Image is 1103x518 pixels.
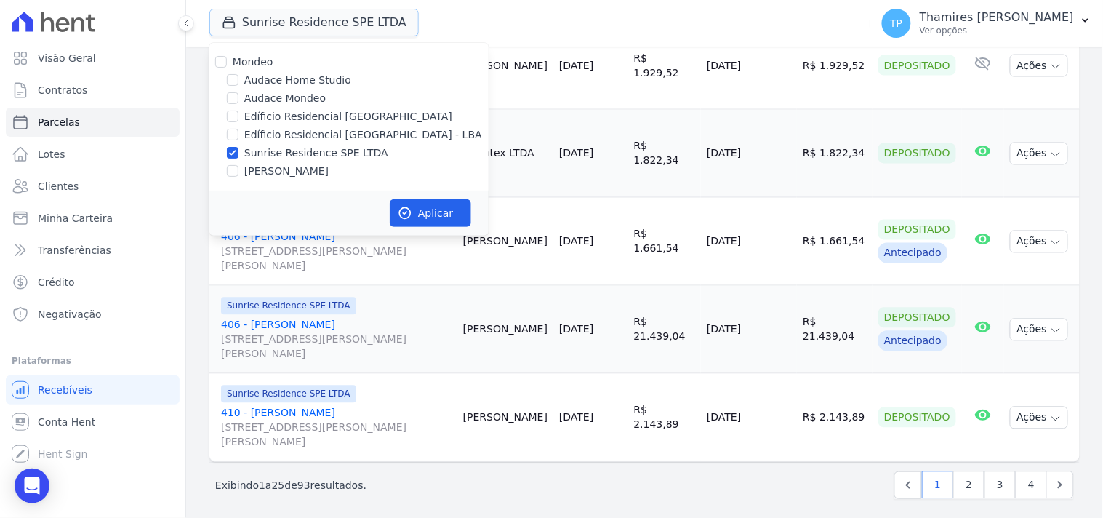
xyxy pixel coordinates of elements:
td: R$ 2.143,89 [627,374,701,462]
a: Crédito [6,268,180,297]
span: 25 [272,479,285,491]
a: 406 - [PERSON_NAME][STREET_ADDRESS][PERSON_NAME][PERSON_NAME] [221,318,452,362]
div: Antecipado [878,243,947,263]
button: Ações [1010,143,1068,165]
a: Negativação [6,300,180,329]
span: TP [890,18,902,28]
a: [DATE] [559,324,593,335]
label: Mondeo [233,56,273,68]
span: Negativação [38,307,102,322]
span: Conta Hent [38,415,95,429]
p: Thamires [PERSON_NAME] [920,10,1074,25]
td: R$ 21.439,04 [627,286,701,374]
a: Recebíveis [6,375,180,405]
td: [DATE] [701,110,797,198]
a: Visão Geral [6,44,180,73]
td: R$ 1.822,34 [797,110,873,198]
p: Ver opções [920,25,1074,36]
td: [DATE] [701,22,797,110]
span: Parcelas [38,115,80,129]
span: [STREET_ADDRESS][PERSON_NAME][PERSON_NAME] [221,421,452,450]
span: Contratos [38,83,87,97]
button: Sunrise Residence SPE LTDA [209,9,419,36]
a: Minha Carteira [6,204,180,233]
td: Dimatex LTDA [457,110,553,198]
div: Depositado [878,55,956,76]
span: Sunrise Residence SPE LTDA [221,298,356,315]
td: [PERSON_NAME] [457,374,553,462]
button: Aplicar [390,199,471,227]
td: [PERSON_NAME] [457,198,553,286]
a: [DATE] [559,236,593,247]
td: [PERSON_NAME] [457,22,553,110]
a: [DATE] [559,148,593,159]
a: [DATE] [559,412,593,423]
a: Parcelas [6,108,180,137]
label: Audace Home Studio [244,73,351,88]
a: Previous [894,471,922,499]
button: Ações [1010,231,1068,253]
td: [DATE] [701,198,797,286]
td: R$ 1.929,52 [797,22,873,110]
label: [PERSON_NAME] [244,164,329,179]
a: Conta Hent [6,407,180,437]
a: Contratos [6,76,180,105]
span: Sunrise Residence SPE LTDA [221,386,356,403]
td: [DATE] [701,374,797,462]
span: 93 [297,479,310,491]
a: Lotes [6,140,180,169]
a: 406 - [PERSON_NAME][STREET_ADDRESS][PERSON_NAME][PERSON_NAME] [221,230,452,274]
a: 410 - [PERSON_NAME][STREET_ADDRESS][PERSON_NAME][PERSON_NAME] [221,406,452,450]
span: 1 [259,479,265,491]
a: 4 [1016,471,1047,499]
button: Ações [1010,55,1068,77]
a: [DATE] [559,60,593,71]
div: Depositado [878,308,956,328]
span: [STREET_ADDRESS][PERSON_NAME][PERSON_NAME] [221,244,452,274]
div: Plataformas [12,352,174,370]
span: Transferências [38,243,111,258]
div: Open Intercom Messenger [15,469,49,503]
td: R$ 1.929,52 [627,22,701,110]
a: Transferências [6,236,180,265]
label: Edíficio Residencial [GEOGRAPHIC_DATA] [244,109,452,124]
span: Crédito [38,275,75,290]
span: Recebíveis [38,383,92,397]
div: Antecipado [878,331,947,351]
p: Exibindo a de resultados. [215,478,366,493]
label: Sunrise Residence SPE LTDA [244,146,388,161]
div: Depositado [878,407,956,428]
span: Clientes [38,179,79,194]
div: Depositado [878,143,956,164]
a: 3 [984,471,1016,499]
button: Ações [1010,407,1068,429]
span: Visão Geral [38,51,96,65]
td: [PERSON_NAME] [457,286,553,374]
button: TP Thamires [PERSON_NAME] Ver opções [870,3,1103,44]
span: Lotes [38,147,65,162]
td: R$ 21.439,04 [797,286,873,374]
label: Audace Mondeo [244,91,326,106]
a: Clientes [6,172,180,201]
td: [DATE] [701,286,797,374]
span: Minha Carteira [38,211,113,226]
a: 2 [953,471,984,499]
td: R$ 1.822,34 [627,110,701,198]
button: Ações [1010,319,1068,341]
td: R$ 2.143,89 [797,374,873,462]
div: Depositado [878,220,956,240]
a: Next [1046,471,1074,499]
span: [STREET_ADDRESS][PERSON_NAME][PERSON_NAME] [221,332,452,362]
label: Edíficio Residencial [GEOGRAPHIC_DATA] - LBA [244,127,482,143]
td: R$ 1.661,54 [627,198,701,286]
a: 1 [922,471,953,499]
td: R$ 1.661,54 [797,198,873,286]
